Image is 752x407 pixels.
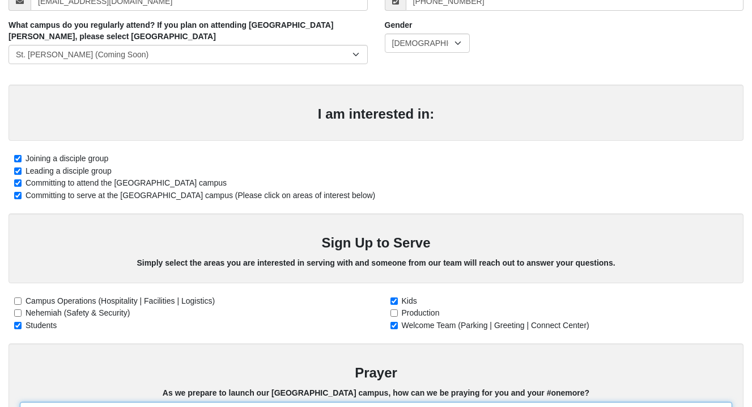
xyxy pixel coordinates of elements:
label: What campus do you regularly attend? If you plan on attending [GEOGRAPHIC_DATA][PERSON_NAME], ple... [9,19,368,42]
input: Joining a disciple group [14,155,22,162]
span: Committing to attend the [GEOGRAPHIC_DATA] campus [26,178,227,187]
input: Students [14,322,22,329]
span: Leading a disciple group [26,166,112,175]
span: Nehemiah (Safety & Security) [26,308,130,317]
span: Welcome Team (Parking | Greeting | Connect Center) [402,321,589,330]
input: Kids [390,297,398,305]
span: Kids [402,296,417,305]
input: Welcome Team (Parking | Greeting | Connect Center) [390,322,398,329]
span: Joining a disciple group [26,154,108,163]
span: Campus Operations (Hospitality | Facilities | Logistics) [26,296,215,305]
h5: Simply select the areas you are interested in serving with and someone from our team will reach o... [20,258,732,268]
h3: I am interested in: [20,106,732,123]
h3: Sign Up to Serve [20,235,732,251]
input: Committing to attend the [GEOGRAPHIC_DATA] campus [14,179,22,187]
input: Nehemiah (Safety & Security) [14,309,22,317]
h3: Prayer [20,365,732,381]
span: Production [402,308,440,317]
h5: As we prepare to launch our [GEOGRAPHIC_DATA] campus, how can we be praying for you and your #one... [20,388,732,398]
input: Leading a disciple group [14,167,22,175]
label: Gender [385,19,413,31]
input: Committing to serve at the [GEOGRAPHIC_DATA] campus (Please click on areas of interest below) [14,192,22,199]
input: Campus Operations (Hospitality | Facilities | Logistics) [14,297,22,305]
span: Committing to serve at the [GEOGRAPHIC_DATA] campus (Please click on areas of interest below) [26,191,375,200]
input: Production [390,309,398,317]
span: Students [26,321,57,330]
